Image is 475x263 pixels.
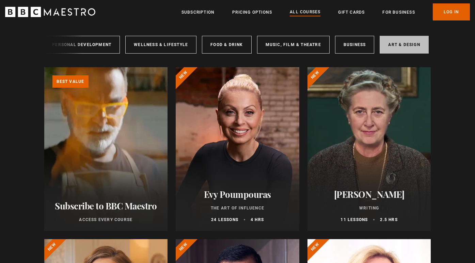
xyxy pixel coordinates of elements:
a: [PERSON_NAME] Writing 11 lessons 2.5 hrs New [307,67,431,231]
a: Log In [433,3,470,20]
a: For business [382,9,415,16]
a: Business [335,36,375,54]
p: Writing [316,205,423,211]
a: Subscription [181,9,215,16]
p: 4 hrs [251,217,264,223]
p: The Art of Influence [184,205,291,211]
a: Pricing Options [232,9,272,16]
h2: Evy Poumpouras [184,189,291,200]
a: Wellness & Lifestyle [125,36,196,54]
p: 11 lessons [341,217,368,223]
h2: [PERSON_NAME] [316,189,423,200]
a: Gift Cards [338,9,365,16]
nav: Primary [181,3,470,20]
p: Best value [52,75,89,88]
p: 2.5 hrs [380,217,397,223]
a: Food & Drink [202,36,251,54]
p: 24 lessons [211,217,238,223]
a: Evy Poumpouras The Art of Influence 24 lessons 4 hrs New [176,67,299,231]
svg: BBC Maestro [5,7,95,17]
a: All Courses [290,9,320,16]
h1: All courses [44,10,105,25]
a: Music, Film & Theatre [257,36,330,54]
a: Art & Design [380,36,428,54]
